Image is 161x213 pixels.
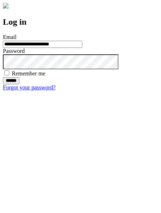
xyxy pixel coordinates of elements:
[3,3,9,9] img: logo-4e3dc11c47720685a147b03b5a06dd966a58ff35d612b21f08c02c0306f2b779.png
[12,70,45,76] label: Remember me
[3,48,25,54] label: Password
[3,34,16,40] label: Email
[3,17,158,27] h2: Log in
[3,84,55,90] a: Forgot your password?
